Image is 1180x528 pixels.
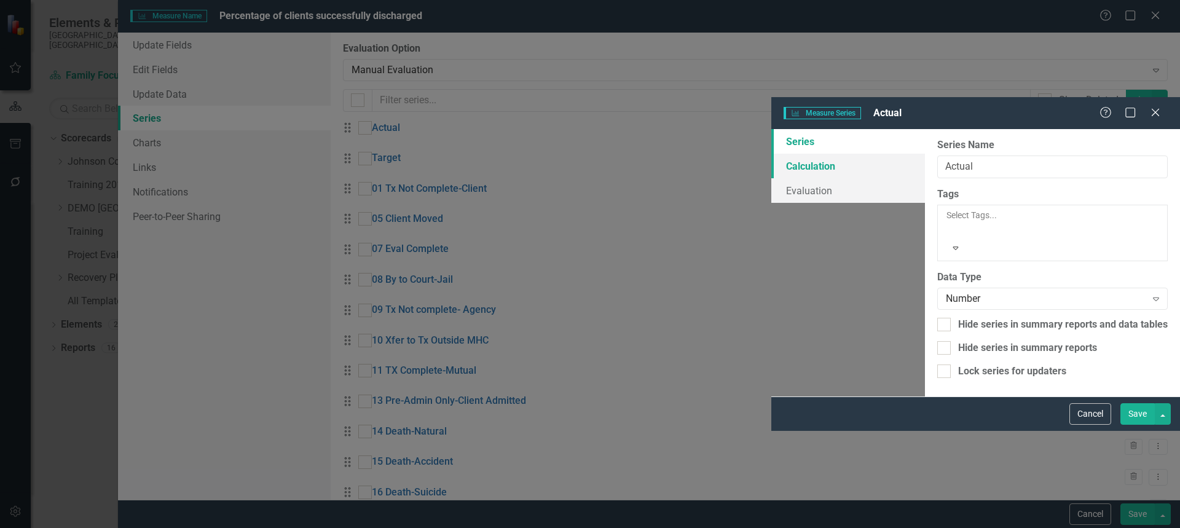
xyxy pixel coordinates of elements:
[1120,403,1155,425] button: Save
[937,187,1168,202] label: Tags
[946,291,1146,305] div: Number
[937,270,1168,285] label: Data Type
[958,318,1168,332] div: Hide series in summary reports and data tables
[771,154,925,178] a: Calculation
[771,129,925,154] a: Series
[958,341,1097,355] div: Hide series in summary reports
[958,364,1066,379] div: Lock series for updaters
[873,107,902,119] span: Actual
[937,156,1168,178] input: Series Name
[771,178,925,203] a: Evaluation
[946,209,1158,221] div: Select Tags...
[784,107,861,119] span: Measure Series
[1069,403,1111,425] button: Cancel
[937,138,1168,152] label: Series Name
